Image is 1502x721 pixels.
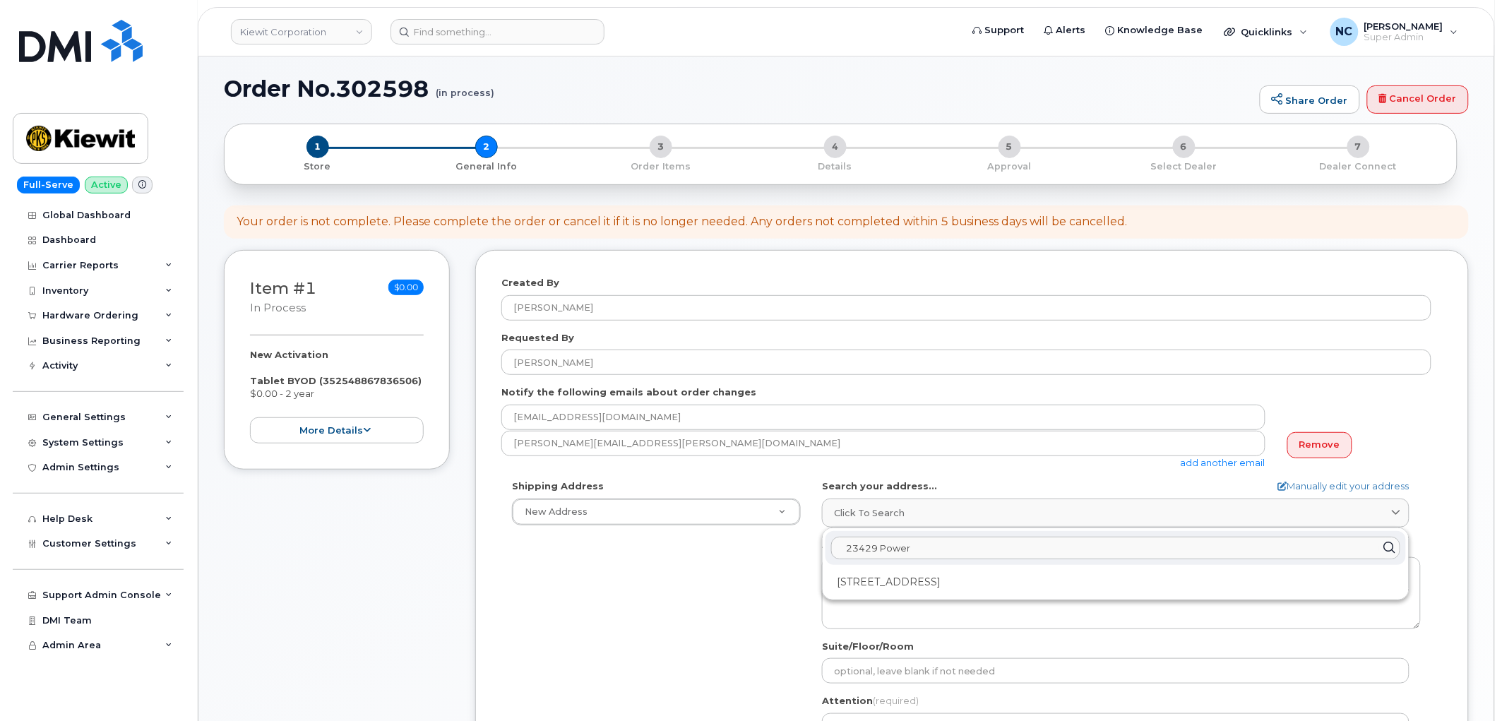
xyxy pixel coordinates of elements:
[1278,479,1409,493] a: Manually edit your address
[501,431,1265,456] input: Example: john@appleseed.com
[1287,432,1352,458] a: Remove
[1181,457,1265,468] a: add another email
[822,658,1409,684] input: optional, leave blank if not needed
[388,280,424,295] span: $0.00
[1367,85,1469,114] a: Cancel Order
[242,160,393,173] p: Store
[236,158,399,173] a: 1 Store
[525,506,588,517] span: New Address
[231,19,372,44] a: Kiewit Corporation
[985,23,1025,37] span: Support
[306,136,329,158] span: 1
[501,331,574,345] label: Requested By
[250,417,424,443] button: more details
[237,214,1128,230] div: Your order is not complete. Please complete the order or cancel it if it is no longer needed. Any...
[1260,85,1360,114] a: Share Order
[822,694,919,708] label: Attention
[834,506,905,520] span: Click to search
[1241,26,1293,37] span: Quicklinks
[501,276,559,290] label: Created By
[1056,23,1086,37] span: Alerts
[825,571,1406,594] div: [STREET_ADDRESS]
[1215,18,1318,46] div: Quicklinks
[501,405,1265,430] input: Example: john@appleseed.com
[250,302,306,314] small: in process
[1364,20,1443,32] span: [PERSON_NAME]
[822,479,937,493] label: Search your address...
[250,280,316,316] h3: Item #1
[250,349,328,360] strong: New Activation
[1035,16,1096,44] a: Alerts
[1364,32,1443,43] span: Super Admin
[250,375,422,386] strong: Tablet BYOD (352548867836506)
[501,350,1431,375] input: Example: John Smith
[1336,23,1353,40] span: NC
[391,19,604,44] input: Find something...
[963,16,1035,44] a: Support
[822,499,1409,528] a: Click to search
[1118,23,1203,37] span: Knowledge Base
[250,348,424,443] div: $0.00 - 2 year
[1321,18,1468,46] div: Nicholas Capella
[224,76,1253,101] h1: Order No.302598
[501,386,756,399] label: Notify the following emails about order changes
[1441,660,1491,710] iframe: Messenger Launcher
[873,695,919,706] span: (required)
[512,479,604,493] label: Shipping Address
[513,499,800,525] a: New Address
[1096,16,1213,44] a: Knowledge Base
[822,640,914,653] label: Suite/Floor/Room
[436,76,494,98] small: (in process)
